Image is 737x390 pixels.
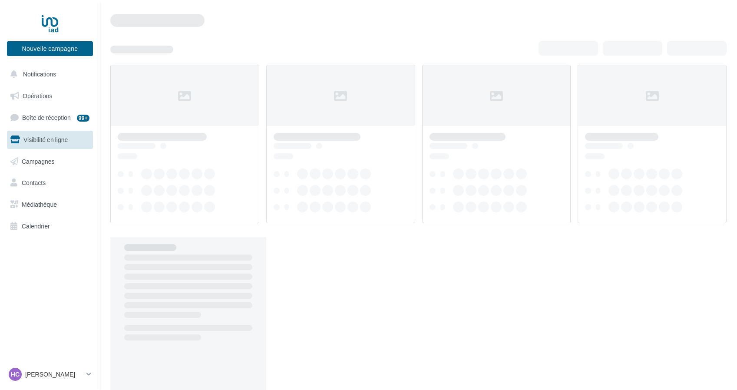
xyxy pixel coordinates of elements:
[5,87,95,105] a: Opérations
[22,222,50,230] span: Calendrier
[22,157,55,165] span: Campagnes
[5,108,95,127] a: Boîte de réception99+
[5,65,91,83] button: Notifications
[5,195,95,214] a: Médiathèque
[23,92,52,99] span: Opérations
[22,201,57,208] span: Médiathèque
[22,114,71,121] span: Boîte de réception
[7,366,93,383] a: HC [PERSON_NAME]
[25,370,83,379] p: [PERSON_NAME]
[5,217,95,235] a: Calendrier
[23,136,68,143] span: Visibilité en ligne
[11,370,20,379] span: HC
[77,115,89,122] div: 99+
[22,179,46,186] span: Contacts
[23,70,56,78] span: Notifications
[5,131,95,149] a: Visibilité en ligne
[5,152,95,171] a: Campagnes
[5,174,95,192] a: Contacts
[7,41,93,56] button: Nouvelle campagne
